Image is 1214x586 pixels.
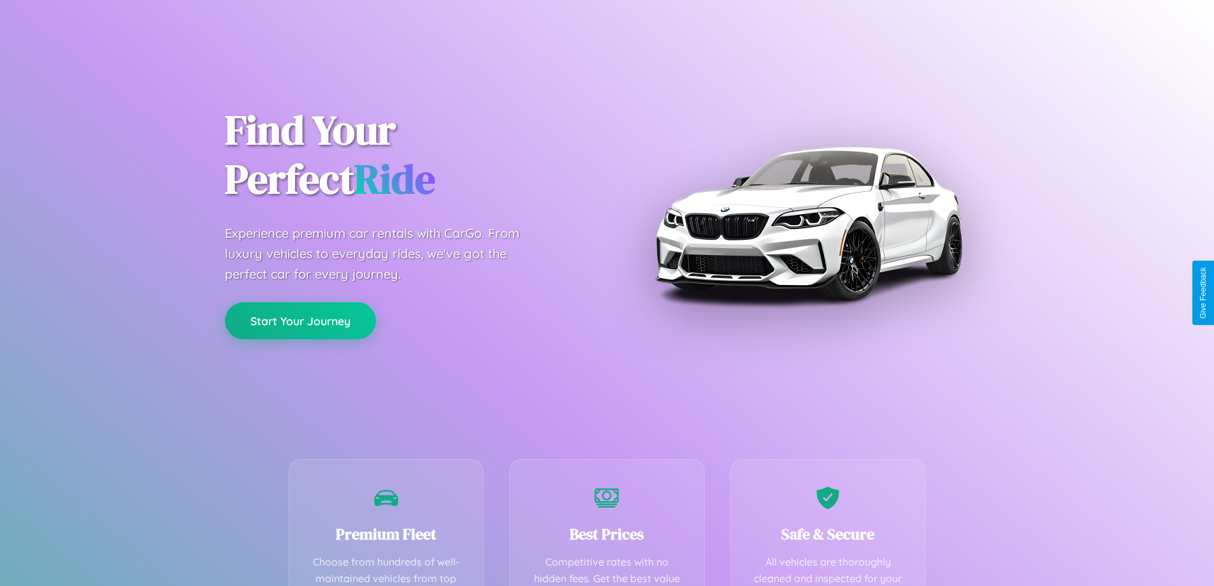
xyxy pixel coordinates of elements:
img: Premium BMW car rental vehicle [649,64,967,383]
p: Experience premium car rentals with CarGo. From luxury vehicles to everyday rides, we've got the ... [225,223,544,284]
h1: Find Your Perfect [225,106,588,204]
h3: Premium Fleet [308,524,465,545]
h3: Best Prices [529,524,685,545]
div: Give Feedback [1199,267,1208,319]
span: Ride [354,151,435,207]
button: Start Your Journey [225,302,376,339]
h3: Safe & Secure [750,524,906,545]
